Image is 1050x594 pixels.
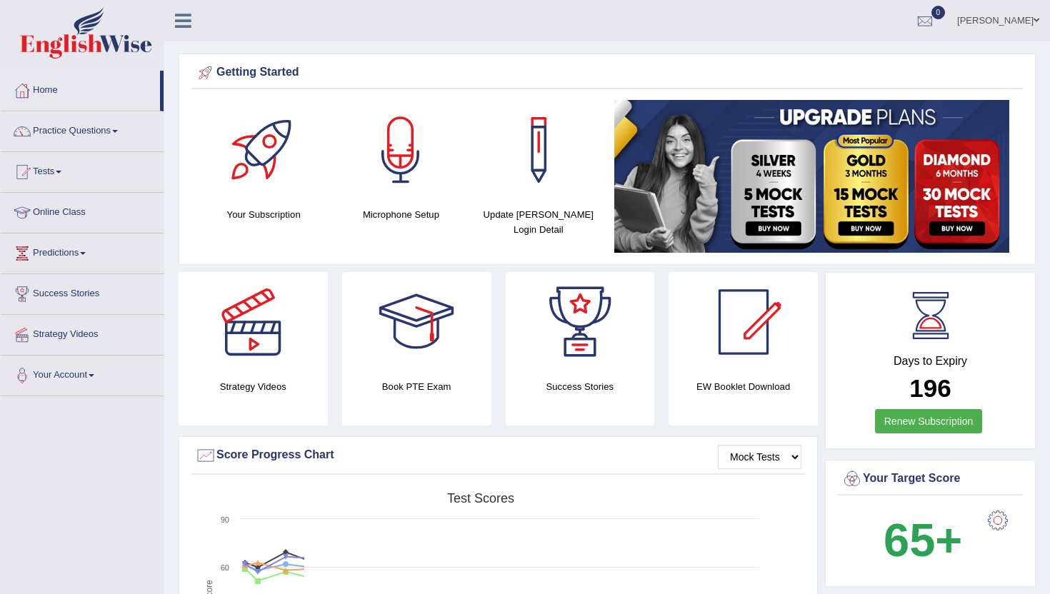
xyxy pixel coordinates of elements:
h4: Update [PERSON_NAME] Login Detail [477,207,600,237]
a: Your Account [1,356,164,391]
h4: Days to Expiry [841,355,1019,368]
div: Getting Started [195,62,1019,84]
h4: Your Subscription [202,207,325,222]
b: 65+ [884,514,962,566]
a: Success Stories [1,274,164,310]
text: 90 [221,515,229,524]
h4: EW Booklet Download [669,379,818,394]
div: Score Progress Chart [195,445,801,466]
b: 196 [909,374,951,402]
a: Online Class [1,193,164,228]
a: Renew Subscription [875,409,983,433]
h4: Strategy Videos [179,379,328,394]
a: Home [1,71,160,106]
h4: Microphone Setup [339,207,462,222]
text: 60 [221,563,229,572]
tspan: Test scores [447,491,514,505]
span: 0 [931,6,946,19]
a: Predictions [1,233,164,269]
h4: Book PTE Exam [342,379,491,394]
h4: Success Stories [506,379,655,394]
a: Tests [1,152,164,188]
a: Practice Questions [1,111,164,147]
div: Your Target Score [841,468,1019,490]
a: Strategy Videos [1,315,164,351]
img: small5.jpg [614,100,1009,253]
